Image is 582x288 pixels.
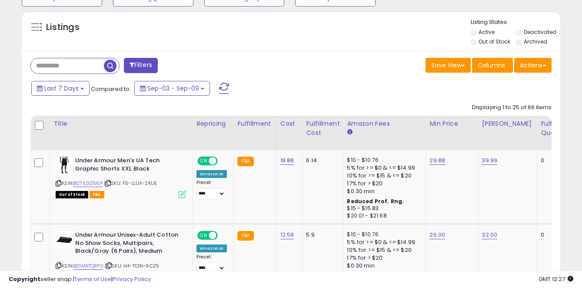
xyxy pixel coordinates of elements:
[347,128,352,136] small: Amazon Fees.
[347,231,419,238] div: $10 - $10.76
[196,244,227,252] div: Amazon AI
[471,18,560,27] p: Listing States:
[134,81,210,96] button: Sep-03 - Sep-09
[196,254,227,274] div: Preset:
[237,157,253,166] small: FBA
[429,119,474,128] div: Min Price
[306,157,336,164] div: 6.14
[347,205,419,212] div: $15 - $15.83
[347,157,419,164] div: $10 - $10.76
[347,164,419,172] div: 5% for >= $0 & <= $14.99
[347,262,419,270] div: $0.30 min
[524,28,556,36] label: Deactivated
[347,212,419,220] div: $20.01 - $21.68
[482,119,533,128] div: [PERSON_NAME]
[541,231,568,239] div: 0
[280,156,294,165] a: 18.88
[75,231,181,258] b: Under Armour Unisex-Adult Cotton No Show Socks, Multipairs, Black/Gray (6 Pairs), Medium
[124,58,158,73] button: Filters
[280,231,294,239] a: 12.59
[429,156,445,165] a: 29.88
[237,119,273,128] div: Fulfillment
[196,119,230,128] div: Repricing
[347,119,422,128] div: Amazon Fees
[347,172,419,180] div: 10% for >= $15 & <= $20
[196,180,227,199] div: Preset:
[541,119,571,137] div: Fulfillable Quantity
[9,275,151,284] div: seller snap | |
[9,275,40,283] strong: Copyright
[113,275,151,283] a: Privacy Policy
[429,231,445,239] a: 26.00
[426,58,471,73] button: Save View
[56,157,73,174] img: 31g+vicazsS._SL40_.jpg
[306,119,339,137] div: Fulfillment Cost
[347,198,404,205] b: Reduced Prof. Rng.
[280,119,299,128] div: Cost
[196,170,227,178] div: Amazon AI
[347,246,419,254] div: 10% for >= $15 & <= $20
[147,84,199,93] span: Sep-03 - Sep-09
[90,191,104,198] span: FBA
[482,231,497,239] a: 32.00
[198,157,209,165] span: ON
[478,61,505,70] span: Columns
[216,232,230,239] span: OFF
[31,81,90,96] button: Last 7 Days
[46,21,80,33] h5: Listings
[198,232,209,239] span: ON
[74,275,111,283] a: Terms of Use
[73,180,103,187] a: B071LGZ66P
[479,28,495,36] label: Active
[53,119,189,128] div: Title
[479,38,510,45] label: Out of Stock
[524,38,547,45] label: Archived
[56,157,186,197] div: ASIN:
[347,188,419,195] div: $0.30 min
[56,231,73,248] img: 41LNNMMZSAL._SL40_.jpg
[56,191,88,198] span: All listings that are currently out of stock and unavailable for purchase on Amazon
[216,157,230,165] span: OFF
[539,275,573,283] span: 2025-09-17 12:27 GMT
[306,231,336,239] div: 5.9
[44,84,79,93] span: Last 7 Days
[75,157,181,175] b: Under Armour Men's UA Tech Graphic Shorts XXL Black
[347,180,419,188] div: 17% for > $20
[347,238,419,246] div: 5% for >= $0 & <= $14.99
[482,156,497,165] a: 39.99
[347,254,419,262] div: 17% for > $20
[237,231,253,241] small: FBA
[514,58,552,73] button: Actions
[472,104,552,112] div: Displaying 1 to 25 of 66 items
[472,58,513,73] button: Columns
[541,157,568,164] div: 0
[104,180,157,187] span: | SKU: F5-LLUA-2KUE
[91,85,131,93] span: Compared to:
